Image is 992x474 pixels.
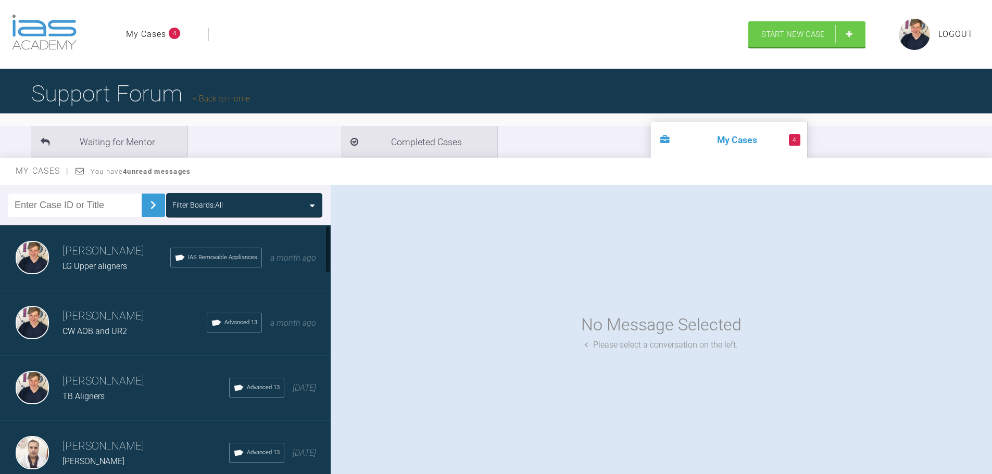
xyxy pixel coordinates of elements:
[62,438,229,455] h3: [PERSON_NAME]
[224,318,257,327] span: Advanced 13
[16,241,49,274] img: Jack Gardner
[172,199,223,211] div: Filter Boards: All
[62,242,170,260] h3: [PERSON_NAME]
[270,253,316,263] span: a month ago
[62,373,229,390] h3: [PERSON_NAME]
[91,168,191,175] span: You have
[341,126,497,158] li: Completed Cases
[62,308,207,325] h3: [PERSON_NAME]
[16,436,49,469] img: Habib Nahas
[31,75,250,112] h1: Support Forum
[16,166,69,176] span: My Cases
[585,338,738,352] div: Please select a conversation on the left.
[938,28,973,41] a: Logout
[789,134,800,146] span: 4
[62,261,127,271] span: LG Upper aligners
[270,318,316,328] span: a month ago
[247,448,280,457] span: Advanced 13
[188,253,257,262] span: IAS Removable Appliances
[16,306,49,339] img: Jack Gardner
[62,326,127,336] span: CW AOB and UR2
[247,383,280,392] span: Advanced 13
[581,312,742,338] div: No Message Selected
[62,391,105,401] span: TB Aligners
[651,122,807,158] li: My Cases
[12,15,77,50] img: logo-light.3e3ef733.png
[31,126,187,158] li: Waiting for Mentor
[193,94,250,104] a: Back to Home
[748,21,865,47] a: Start New Case
[293,383,316,393] span: [DATE]
[169,28,180,39] span: 4
[16,371,49,404] img: Jack Gardner
[293,448,316,458] span: [DATE]
[126,28,166,41] a: My Cases
[123,168,191,175] strong: 4 unread messages
[62,456,124,466] span: [PERSON_NAME]
[8,194,142,217] input: Enter Case ID or Title
[761,30,825,39] span: Start New Case
[899,19,930,50] img: profile.png
[145,197,161,213] img: chevronRight.28bd32b0.svg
